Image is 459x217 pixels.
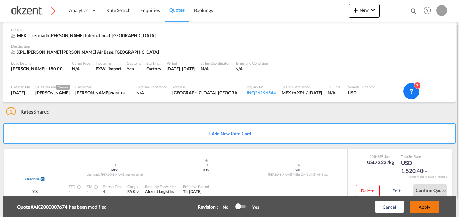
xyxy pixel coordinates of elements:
div: Till 30 Sep 2025 [183,189,202,195]
div: icon-magnify [410,7,417,18]
div: J [436,5,447,16]
div: Revision : [198,203,218,210]
button: icon-plus 400-fgNewicon-chevron-down [349,4,380,18]
img: Compania Panamena de Aviacion, S.A. (COPA) [22,171,47,188]
span: Rates [20,108,34,115]
div: MEX [69,168,161,173]
div: Period [167,61,196,66]
div: N/A [328,90,342,96]
div: Load Details [11,61,67,66]
div: Juana Roque [35,90,70,96]
span: Till [DATE] [183,189,202,194]
span: Bookings [194,7,213,13]
div: Cargo [127,184,140,189]
button: Cancel [375,201,404,213]
div: Licenciado [PERSON_NAME] International [69,173,161,177]
span: Akzent Logistics [145,189,174,194]
img: c72fcea0ad0611ed966209c23b7bd3dd.png [10,3,56,18]
div: USD 1,520.40 [401,159,435,175]
md-icon: icon-magnify [410,7,417,15]
md-icon: Estimated Time Of Departure [75,185,79,189]
md-icon: icon-chevron-down [424,169,428,174]
div: Transit Time [103,184,122,189]
md-icon: icon-chevron-down [369,6,377,14]
div: MEX, Licenciado Benito Juarez International, Americas [11,32,158,39]
span: Help [421,5,433,16]
div: External Reference [136,84,167,89]
span: Enquiries [140,7,160,13]
button: Apply [410,201,439,213]
button: Confirm Quote [413,184,447,196]
span: New [352,7,377,13]
div: has been modified [17,202,187,212]
div: Address [172,84,241,89]
b: Quote #AKZ000007674 [17,203,69,210]
md-icon: icon-plus 400-fg [352,6,360,14]
div: [PERSON_NAME] : 180.00 KG | Volumetric Wt : 124.80 KG [11,66,67,72]
div: N/A [72,66,90,72]
div: EXW [96,66,106,72]
div: XPL [252,168,344,173]
div: Terms and Condition [235,61,268,66]
div: MEX to XPL / 22 Sep 2025 [282,90,322,96]
span: FAK [127,189,135,194]
div: Incoterms [96,61,121,66]
div: Stuffing [146,61,161,66]
div: PTY [161,168,252,173]
div: Cargo Type [72,61,90,66]
div: Customer [75,84,131,89]
div: 100-249 slab [365,154,394,159]
div: CC Email [328,84,342,89]
div: Managua, Nicaragua [172,90,241,96]
div: Shared [6,108,50,115]
md-icon: icon-chevron-down [135,190,140,194]
div: Sales Person [35,84,70,90]
button: Delete [356,185,380,197]
div: N/A [136,90,167,96]
div: ETA [86,184,96,189]
div: Remark and Inclusion included [404,175,452,179]
div: N/A [235,66,268,72]
md-icon: Estimated Time Of Arrival [92,185,96,189]
div: USD [348,90,375,96]
div: Total Rate [401,154,435,159]
md-icon: assets/icons/custom/roll-o-plane.svg [202,159,211,162]
span: Sell [408,154,414,159]
div: Origin [11,27,448,32]
button: Edit [385,185,408,197]
div: XPL, Coronel Enrique Soto Cano Air Base, Americas [11,49,161,55]
div: Akzent Logistics [145,189,176,195]
div: Sales Coordinator [201,61,229,66]
div: USD 2.23 /kg [367,159,394,166]
div: Inquiry No. [247,84,276,89]
span: Analytics [69,7,88,14]
div: No [219,204,235,210]
span: PRIME GLOSER [110,90,135,95]
span: MEX, Licenciado [PERSON_NAME] International, [GEOGRAPHIC_DATA] [17,33,156,38]
div: Lucy Navas [75,90,131,96]
div: - import [106,66,121,72]
div: Created On [11,84,30,89]
button: + Add New Rate Card [3,123,456,144]
div: Rates by Forwarder [145,184,176,189]
div: 30 Sep 2025 [167,66,196,72]
div: N/A [201,66,229,72]
span: 1 [6,107,16,115]
span: - [86,189,88,194]
div: 22 Sep 2025 [11,90,30,96]
span: - [69,189,70,194]
div: Yes [245,204,259,210]
div: Yes [127,66,141,72]
div: Destination [11,44,448,49]
div: Customs [127,61,141,66]
div: INQ26196544 [247,90,276,96]
span: Rate Search [106,7,131,13]
div: Help [421,5,436,17]
span: Creator [56,85,70,90]
div: 4 [103,189,122,195]
div: ETD [69,184,79,189]
div: Search Currency [348,84,375,89]
div: Effective Period [183,184,209,189]
div: Factory Stuffing [146,66,161,72]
